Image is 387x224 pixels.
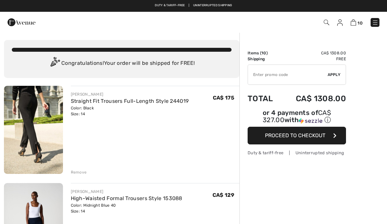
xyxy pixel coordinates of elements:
a: 1ère Avenue [8,19,35,25]
div: Color: Black Size: 14 [71,105,189,117]
span: Apply [328,72,341,78]
td: Total [248,87,281,110]
td: Shipping [248,56,281,62]
td: CA$ 1308.00 [281,50,346,56]
img: Search [324,20,329,25]
div: [PERSON_NAME] [71,189,182,195]
div: or 4 payments of with [248,110,346,124]
img: My Info [337,19,343,26]
img: 1ère Avenue [8,16,35,29]
span: CA$ 175 [213,95,234,101]
div: Duty & tariff-free | Uninterrupted shipping [248,150,346,156]
td: Free [281,56,346,62]
img: Shopping Bag [351,19,356,26]
td: Items ( ) [248,50,281,56]
div: [PERSON_NAME] [71,91,189,97]
a: 10 [351,18,363,26]
img: Sezzle [299,118,322,124]
a: High-Waisted Formal Trousers Style 153088 [71,195,182,201]
img: Menu [372,19,378,26]
input: Promo code [248,65,328,84]
button: Proceed to Checkout [248,127,346,144]
span: CA$ 327.00 [263,109,331,124]
span: Proceed to Checkout [265,132,325,139]
div: Congratulations! Your order will be shipped for FREE! [12,57,232,70]
td: CA$ 1308.00 [281,87,346,110]
a: Straight Fit Trousers Full-Length Style 244019 [71,98,189,104]
span: CA$ 129 [213,192,234,198]
div: or 4 payments ofCA$ 327.00withSezzle Click to learn more about Sezzle [248,110,346,127]
span: 10 [261,51,266,55]
div: Color: Midnight Blue 40 Size: 14 [71,202,182,214]
img: Straight Fit Trousers Full-Length Style 244019 [4,86,63,174]
img: Congratulation2.svg [48,57,61,70]
span: 10 [357,21,363,26]
div: Remove [71,169,87,175]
